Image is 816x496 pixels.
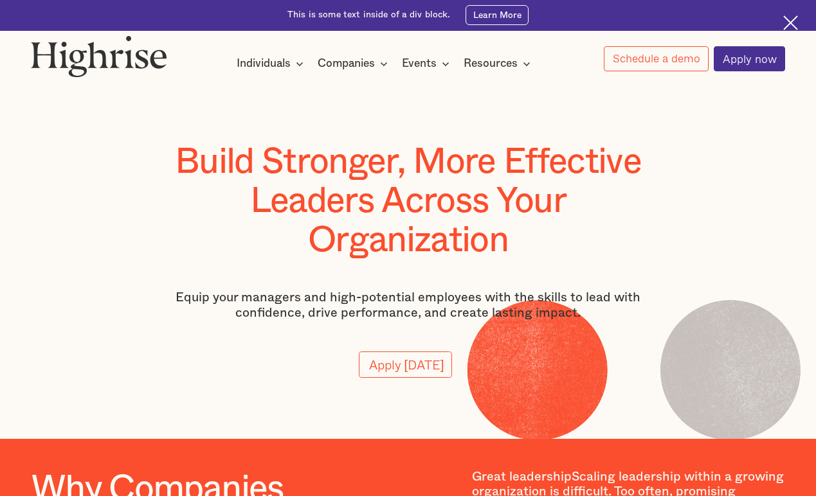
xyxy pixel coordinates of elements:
a: Schedule a demo [604,46,709,71]
div: Companies [318,56,375,71]
div: Individuals [237,56,291,71]
a: Learn More [466,5,529,25]
a: Apply [DATE] [359,351,453,378]
img: Cross icon [783,15,798,30]
div: Events [402,56,453,71]
div: Individuals [237,56,307,71]
div: Resources [464,56,534,71]
div: Events [402,56,437,71]
p: Equip your managers and high-potential employees with the skills to lead with confidence, drive p... [152,290,664,321]
img: Highrise logo [31,35,167,76]
h1: Build Stronger, More Effective Leaders Across Your Organization [152,143,664,260]
div: This is some text inside of a div block. [287,9,451,21]
a: Apply now [714,46,785,71]
div: Companies [318,56,392,71]
div: Resources [464,56,518,71]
